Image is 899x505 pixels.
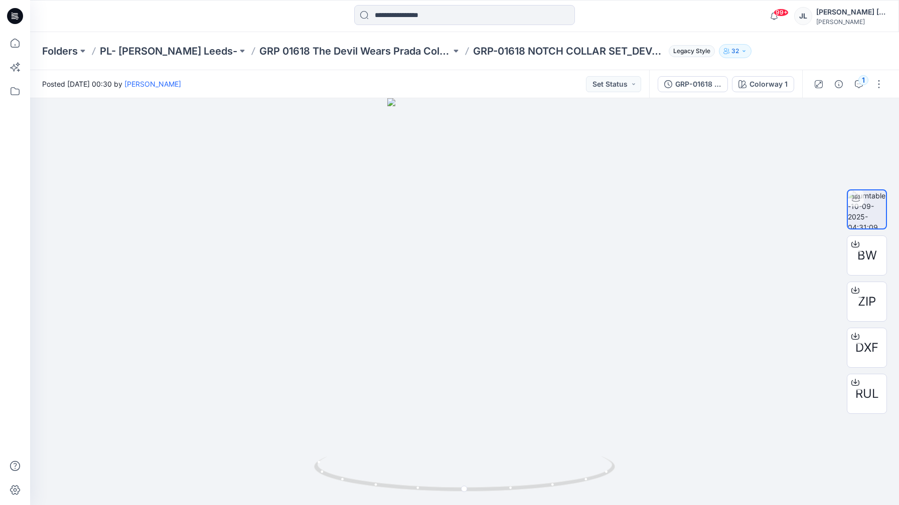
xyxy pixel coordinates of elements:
[858,75,868,85] div: 1
[665,44,715,58] button: Legacy Style
[857,246,877,265] span: BW
[816,6,886,18] div: [PERSON_NAME] [PERSON_NAME]
[732,76,794,92] button: Colorway 1
[858,293,876,311] span: ZIP
[731,46,739,57] p: 32
[848,190,886,228] img: turntable-10-09-2025-04:31:09
[719,44,752,58] button: 32
[816,18,886,26] div: [PERSON_NAME]
[42,44,78,58] a: Folders
[855,339,878,357] span: DXF
[851,76,867,92] button: 1
[831,76,847,92] button: Details
[100,44,237,58] a: PL- [PERSON_NAME] Leeds-
[855,385,879,403] span: RUL
[794,7,812,25] div: JL
[774,9,789,17] span: 99+
[473,44,665,58] p: GRP-01618 NOTCH COLLAR SET_DEV_REV1
[675,79,721,90] div: GRP-01618 NOTCH COLLAR SET_DEV_REV1
[124,80,181,88] a: [PERSON_NAME]
[669,45,715,57] span: Legacy Style
[658,76,728,92] button: GRP-01618 NOTCH COLLAR SET_DEV_REV1
[750,79,788,90] div: Colorway 1
[259,44,451,58] a: GRP 01618 The Devil Wears Prada Collection
[42,79,181,89] span: Posted [DATE] 00:30 by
